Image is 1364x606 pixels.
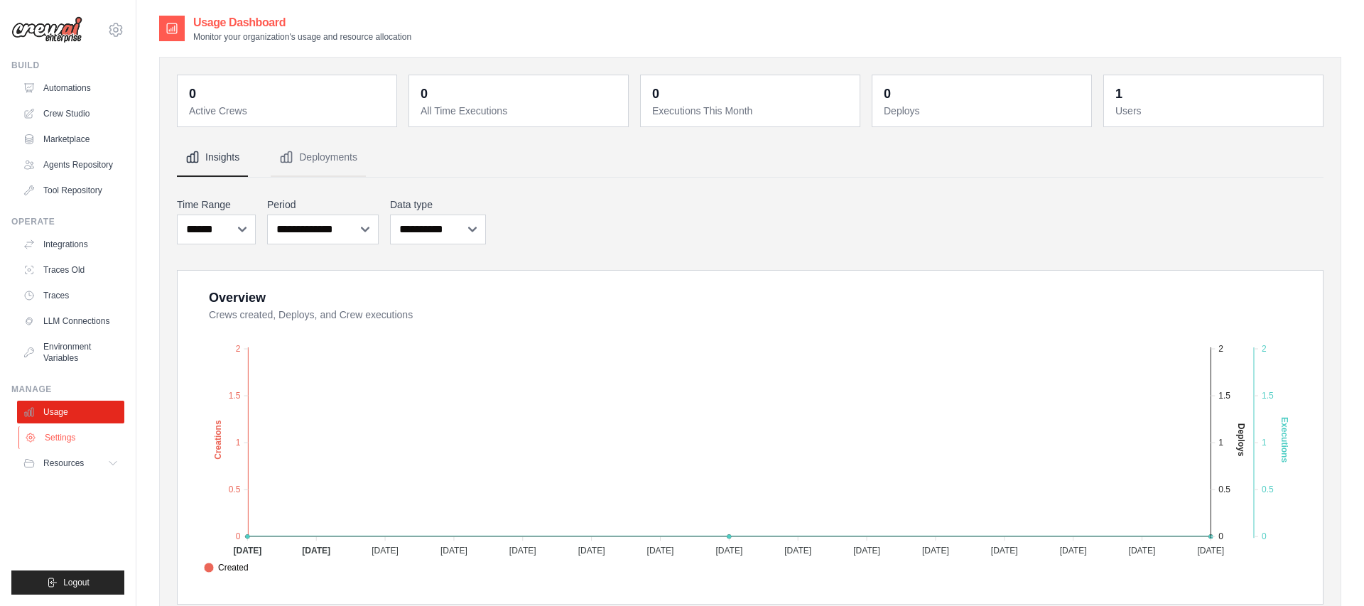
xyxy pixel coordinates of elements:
a: Traces [17,284,124,307]
tspan: [DATE] [1060,546,1087,556]
tspan: 1 [236,438,241,448]
tspan: [DATE] [372,546,399,556]
tspan: [DATE] [440,546,467,556]
tspan: 2 [1218,344,1223,354]
a: Usage [17,401,124,423]
div: 0 [884,84,891,104]
text: Executions [1279,417,1289,462]
tspan: 0 [1262,531,1267,541]
tspan: [DATE] [853,546,880,556]
label: Data type [390,198,486,212]
tspan: [DATE] [991,546,1018,556]
a: Crew Studio [17,102,124,125]
tspan: 0 [236,531,241,541]
div: 0 [189,84,196,104]
dt: All Time Executions [421,104,619,118]
h2: Usage Dashboard [193,14,411,31]
tspan: [DATE] [302,546,330,556]
tspan: 1 [1262,438,1267,448]
div: Overview [209,288,266,308]
tspan: [DATE] [647,546,674,556]
tspan: 2 [1262,344,1267,354]
div: 0 [421,84,428,104]
text: Creations [213,420,223,460]
button: Resources [17,452,124,475]
dt: Executions This Month [652,104,851,118]
text: Deploys [1236,423,1246,457]
tspan: [DATE] [784,546,811,556]
tspan: 0.5 [1218,485,1230,494]
span: Logout [63,577,90,588]
div: 0 [652,84,659,104]
p: Monitor your organization's usage and resource allocation [193,31,411,43]
tspan: [DATE] [1197,546,1224,556]
tspan: 0.5 [1262,485,1274,494]
tspan: 1 [1218,438,1223,448]
dt: Deploys [884,104,1083,118]
img: Logo [11,16,82,43]
tspan: 2 [236,344,241,354]
button: Insights [177,139,248,177]
label: Time Range [177,198,256,212]
a: Automations [17,77,124,99]
a: Settings [18,426,126,449]
a: Traces Old [17,259,124,281]
span: Created [204,561,249,574]
tspan: [DATE] [233,546,261,556]
dt: Active Crews [189,104,388,118]
a: Tool Repository [17,179,124,202]
tspan: 0.5 [229,485,241,494]
tspan: 1.5 [229,391,241,401]
a: Marketplace [17,128,124,151]
div: Manage [11,384,124,395]
label: Period [267,198,379,212]
dt: Crews created, Deploys, and Crew executions [209,308,1306,322]
div: 1 [1115,84,1122,104]
tspan: [DATE] [715,546,742,556]
tspan: 1.5 [1218,391,1230,401]
button: Deployments [271,139,366,177]
div: Operate [11,216,124,227]
tspan: [DATE] [1129,546,1156,556]
a: Environment Variables [17,335,124,369]
nav: Tabs [177,139,1324,177]
tspan: [DATE] [578,546,605,556]
span: Resources [43,458,84,469]
a: Agents Repository [17,153,124,176]
tspan: [DATE] [922,546,949,556]
button: Logout [11,570,124,595]
tspan: 1.5 [1262,391,1274,401]
a: Integrations [17,233,124,256]
dt: Users [1115,104,1314,118]
div: Build [11,60,124,71]
a: LLM Connections [17,310,124,332]
tspan: 0 [1218,531,1223,541]
tspan: [DATE] [509,546,536,556]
